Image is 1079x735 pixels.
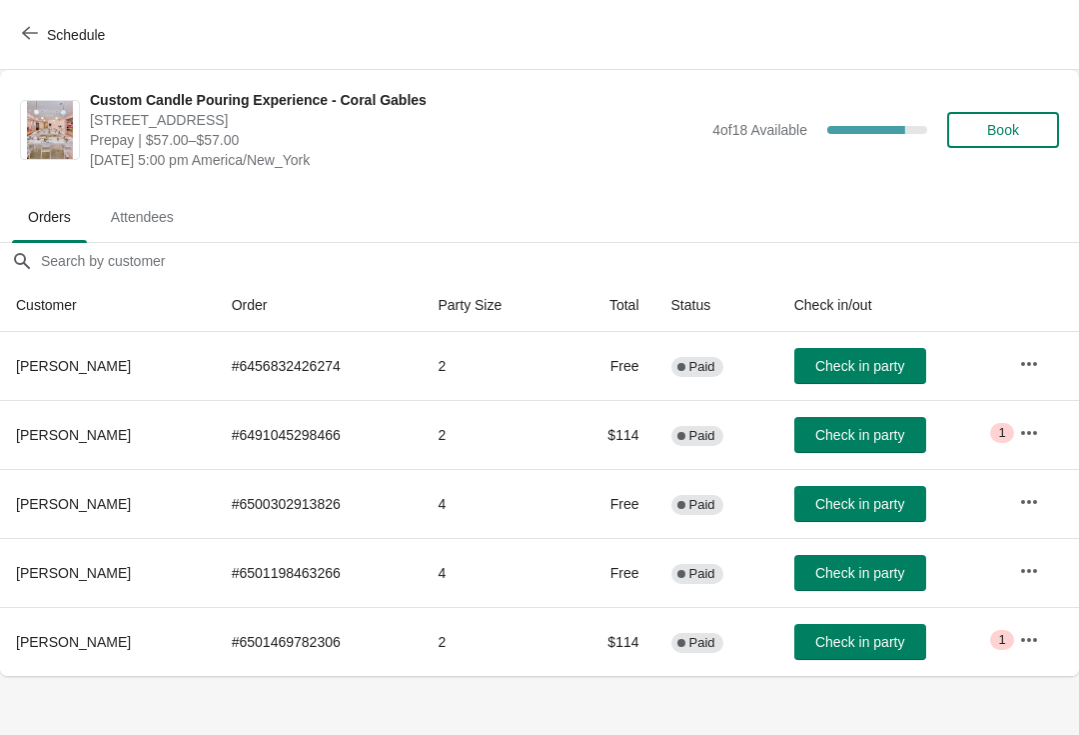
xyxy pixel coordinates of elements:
span: Check in party [815,358,904,374]
th: Status [655,279,778,332]
span: Paid [689,635,715,651]
td: 2 [422,400,561,469]
span: [PERSON_NAME] [16,496,131,512]
td: $114 [562,607,655,676]
button: Schedule [10,17,121,53]
td: # 6500302913826 [216,469,423,538]
th: Total [562,279,655,332]
span: Custom Candle Pouring Experience - Coral Gables [90,90,702,110]
td: 4 [422,469,561,538]
td: # 6501469782306 [216,607,423,676]
span: Check in party [815,565,904,581]
span: [PERSON_NAME] [16,634,131,650]
span: [PERSON_NAME] [16,565,131,581]
span: [PERSON_NAME] [16,427,131,443]
span: Check in party [815,427,904,443]
button: Check in party [794,486,926,522]
span: Check in party [815,496,904,512]
span: Attendees [95,199,190,235]
button: Check in party [794,417,926,453]
td: # 6491045298466 [216,400,423,469]
span: Paid [689,428,715,444]
span: [STREET_ADDRESS] [90,110,702,130]
span: 1 [998,632,1005,648]
span: Paid [689,497,715,513]
span: Schedule [47,27,105,43]
td: # 6456832426274 [216,332,423,400]
button: Check in party [794,555,926,591]
td: Free [562,538,655,607]
td: 4 [422,538,561,607]
span: [DATE] 5:00 pm America/New_York [90,150,702,170]
th: Party Size [422,279,561,332]
button: Check in party [794,624,926,660]
th: Check in/out [778,279,1003,332]
span: Check in party [815,634,904,650]
td: $114 [562,400,655,469]
button: Book [947,112,1059,148]
td: 2 [422,332,561,400]
td: Free [562,469,655,538]
span: 1 [998,425,1005,441]
span: Orders [12,199,87,235]
th: Order [216,279,423,332]
td: 2 [422,607,561,676]
input: Search by customer [40,243,1079,279]
span: 4 of 18 Available [712,122,807,138]
span: [PERSON_NAME] [16,358,131,374]
button: Check in party [794,348,926,384]
td: # 6501198463266 [216,538,423,607]
span: Paid [689,359,715,375]
img: Custom Candle Pouring Experience - Coral Gables [27,101,74,159]
span: Paid [689,566,715,582]
td: Free [562,332,655,400]
span: Book [987,122,1019,138]
span: Prepay | $57.00–$57.00 [90,130,702,150]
